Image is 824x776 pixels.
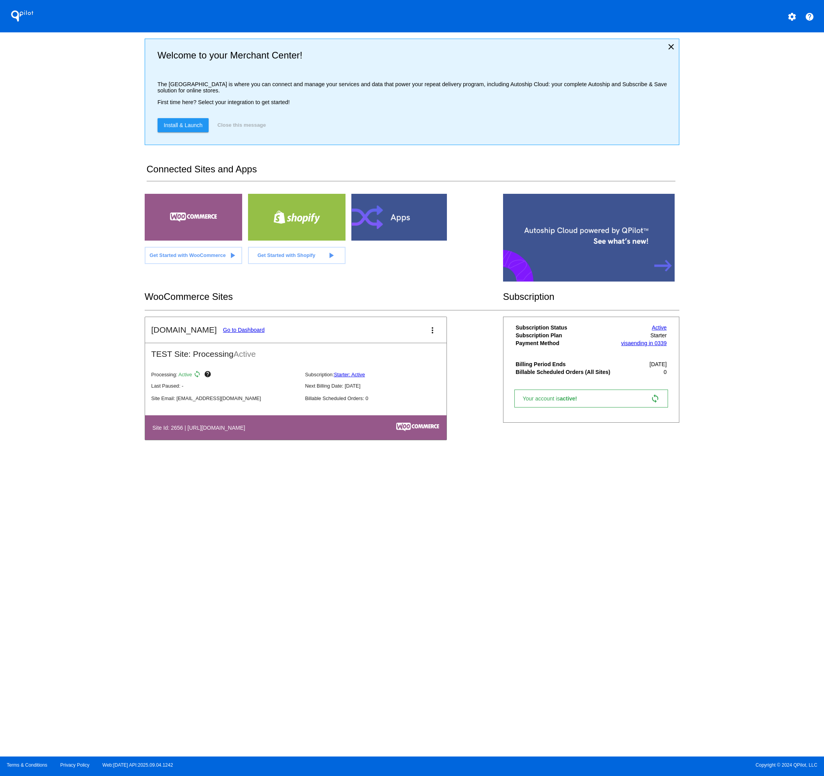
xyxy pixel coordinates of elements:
span: Active [179,372,192,377]
mat-icon: play_arrow [326,251,336,260]
span: [DATE] [650,361,667,367]
a: Go to Dashboard [223,327,265,333]
a: Terms & Conditions [7,762,47,768]
th: Payment Method [515,340,617,347]
span: Copyright © 2024 QPilot, LLC [419,762,817,768]
span: Starter [650,332,667,338]
a: Privacy Policy [60,762,90,768]
span: Active [234,349,256,358]
span: Install & Launch [164,122,203,128]
a: Your account isactive! sync [514,390,668,407]
span: Get Started with WooCommerce [149,252,225,258]
th: Subscription Status [515,324,617,331]
a: Install & Launch [158,118,209,132]
img: c53aa0e5-ae75-48aa-9bee-956650975ee5 [396,423,439,431]
span: visa [621,340,631,346]
h2: Connected Sites and Apps [147,164,675,181]
mat-icon: more_vert [428,326,437,335]
button: Close this message [215,118,268,132]
p: The [GEOGRAPHIC_DATA] is where you can connect and manage your services and data that power your ... [158,81,673,94]
th: Billable Scheduled Orders (All Sites) [515,369,617,376]
a: Active [652,324,667,331]
p: Subscription: [305,372,452,377]
mat-icon: settings [787,12,797,21]
a: Get Started with Shopify [248,247,346,264]
mat-icon: help [204,370,213,380]
mat-icon: sync [650,394,660,403]
h2: TEST Site: Processing [145,343,447,359]
mat-icon: play_arrow [228,251,237,260]
h2: WooCommerce Sites [145,291,503,302]
p: First time here? Select your integration to get started! [158,99,673,105]
h1: QPilot [7,8,38,24]
p: Last Paused: - [151,383,299,389]
th: Billing Period Ends [515,361,617,368]
a: Starter: Active [334,372,365,377]
h2: Subscription [503,291,680,302]
a: Get Started with WooCommerce [145,247,242,264]
mat-icon: close [666,42,676,51]
p: Next Billing Date: [DATE] [305,383,452,389]
p: Site Email: [EMAIL_ADDRESS][DOMAIN_NAME] [151,395,299,401]
mat-icon: help [805,12,814,21]
h2: Welcome to your Merchant Center! [158,50,673,61]
h2: [DOMAIN_NAME] [151,325,217,335]
p: Processing: [151,370,299,380]
span: Get Started with Shopify [257,252,315,258]
a: Web:[DATE] API:2025.09.04.1242 [103,762,173,768]
span: Your account is [523,395,585,402]
p: Billable Scheduled Orders: 0 [305,395,452,401]
h4: Site Id: 2656 | [URL][DOMAIN_NAME] [152,425,249,431]
mat-icon: sync [193,370,203,380]
a: visaending in 0339 [621,340,667,346]
span: 0 [664,369,667,375]
th: Subscription Plan [515,332,617,339]
span: active! [560,395,581,402]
